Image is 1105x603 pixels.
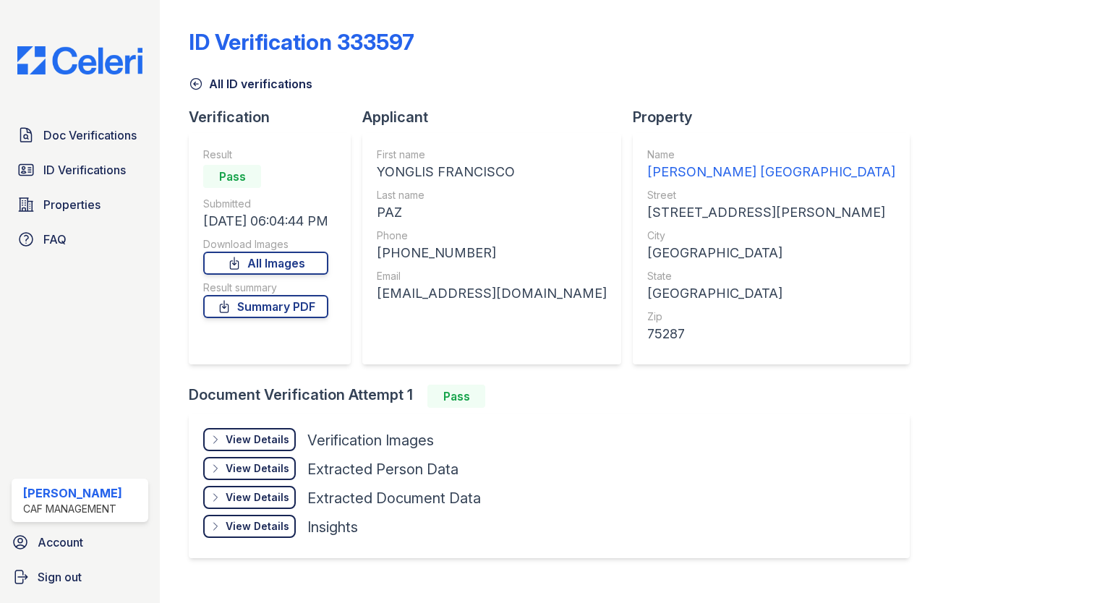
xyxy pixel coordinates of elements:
div: ID Verification 333597 [189,29,414,55]
div: Extracted Person Data [307,459,458,479]
span: Account [38,534,83,551]
div: Applicant [362,107,633,127]
div: Result summary [203,281,328,295]
div: PAZ [377,202,607,223]
div: Phone [377,228,607,243]
div: [GEOGRAPHIC_DATA] [647,243,895,263]
div: [PERSON_NAME] [GEOGRAPHIC_DATA] [647,162,895,182]
div: [STREET_ADDRESS][PERSON_NAME] [647,202,895,223]
a: Doc Verifications [12,121,148,150]
div: Insights [307,517,358,537]
a: All ID verifications [189,75,312,93]
div: Email [377,269,607,283]
span: Properties [43,196,101,213]
div: YONGLIS FRANCISCO [377,162,607,182]
a: Properties [12,190,148,219]
img: CE_Logo_Blue-a8612792a0a2168367f1c8372b55b34899dd931a85d93a1a3d3e32e68fde9ad4.png [6,46,154,74]
div: [DATE] 06:04:44 PM [203,211,328,231]
div: First name [377,147,607,162]
div: City [647,228,895,243]
div: Verification Images [307,430,434,450]
a: FAQ [12,225,148,254]
a: Sign out [6,563,154,591]
div: Pass [203,165,261,188]
div: [EMAIL_ADDRESS][DOMAIN_NAME] [377,283,607,304]
a: Name [PERSON_NAME] [GEOGRAPHIC_DATA] [647,147,895,182]
div: State [647,269,895,283]
span: Sign out [38,568,82,586]
div: [PHONE_NUMBER] [377,243,607,263]
span: FAQ [43,231,67,248]
div: View Details [226,519,289,534]
div: Street [647,188,895,202]
a: ID Verifications [12,155,148,184]
a: All Images [203,252,328,275]
div: Zip [647,309,895,324]
div: Pass [427,385,485,408]
div: Last name [377,188,607,202]
div: Extracted Document Data [307,488,481,508]
span: Doc Verifications [43,127,137,144]
span: ID Verifications [43,161,126,179]
div: View Details [226,432,289,447]
div: Submitted [203,197,328,211]
div: CAF Management [23,502,122,516]
div: Document Verification Attempt 1 [189,385,921,408]
div: Property [633,107,921,127]
div: Result [203,147,328,162]
div: [GEOGRAPHIC_DATA] [647,283,895,304]
div: View Details [226,490,289,505]
div: Verification [189,107,362,127]
a: Account [6,528,154,557]
div: Name [647,147,895,162]
div: Download Images [203,237,328,252]
div: 75287 [647,324,895,344]
a: Summary PDF [203,295,328,318]
div: [PERSON_NAME] [23,484,122,502]
div: View Details [226,461,289,476]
